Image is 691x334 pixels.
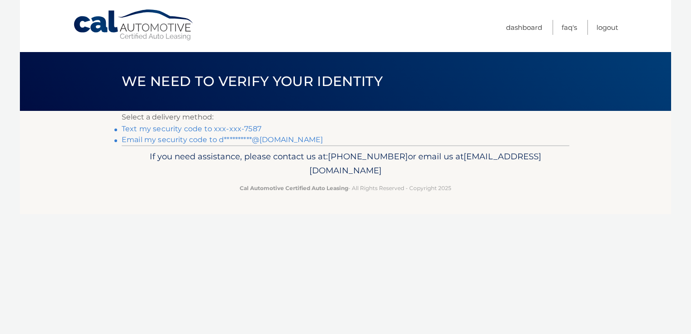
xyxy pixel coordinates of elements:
[596,20,618,35] a: Logout
[328,151,408,162] span: [PHONE_NUMBER]
[128,149,563,178] p: If you need assistance, please contact us at: or email us at
[128,183,563,193] p: - All Rights Reserved - Copyright 2025
[122,124,261,133] a: Text my security code to xxx-xxx-7587
[122,135,323,144] a: Email my security code to d**********@[DOMAIN_NAME]
[506,20,542,35] a: Dashboard
[73,9,195,41] a: Cal Automotive
[122,111,569,124] p: Select a delivery method:
[240,185,348,191] strong: Cal Automotive Certified Auto Leasing
[562,20,577,35] a: FAQ's
[122,73,383,90] span: We need to verify your identity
